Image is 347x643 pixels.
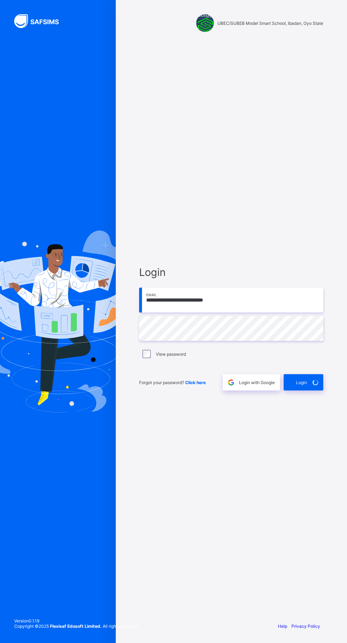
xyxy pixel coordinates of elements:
[139,380,206,385] span: Forgot your password?
[50,623,102,629] strong: Flexisaf Edusoft Limited.
[14,14,67,28] img: SAFSIMS Logo
[291,623,320,629] a: Privacy Policy
[14,618,139,623] span: Version 0.1.19
[278,623,287,629] a: Help
[156,351,186,357] label: View password
[185,380,206,385] a: Click here
[239,380,275,385] span: Login with Google
[227,378,235,387] img: google.396cfc9801f0270233282035f929180a.svg
[296,380,307,385] span: Login
[139,266,323,278] span: Login
[217,21,323,26] span: UBEC/SUBEB Model Smart School, Ibadan, Oyo State
[14,623,139,629] span: Copyright © 2025 All rights reserved.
